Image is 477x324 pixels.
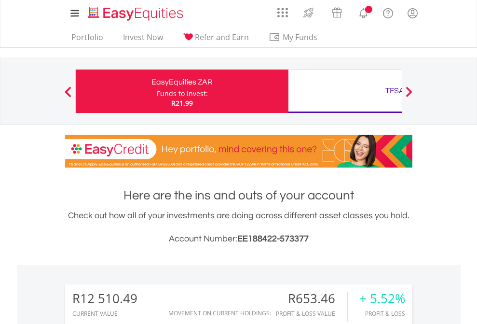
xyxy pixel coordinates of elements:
button: Previous [58,91,78,101]
a: My Profile [400,2,425,24]
span: Refer and Earn [195,32,249,42]
div: R653.46 [276,292,347,306]
a: Refer and Earn [179,32,253,47]
h3: Account Number: [65,232,412,246]
img: vouchers-v2.svg [329,5,345,20]
div: Check out how all of your investments are doing across different asset classes you hold. [65,209,412,246]
img: grid-menu-icon.svg [277,7,288,18]
a: Invest Now [119,32,167,47]
button: Next [399,91,419,101]
div: + 5.52% [359,292,405,306]
div: Profit & Loss [359,310,405,317]
div: Movement on Current Holdings: [168,310,271,316]
a: Notifications [351,2,376,22]
a: Portfolio [68,32,107,47]
img: EasyCredit Promotion Banner [65,135,412,168]
span: EE188422-573377 [237,234,309,243]
img: EasyEquities_Logo.png [86,6,187,22]
img: thrive-v2.svg [300,5,316,20]
a: FAQ's and Support [376,2,400,22]
h1: Here are the ins and outs of your account [65,187,412,204]
span: My Funds [269,31,332,43]
a: AppsGrid [271,2,294,18]
a: Home page [84,2,187,22]
div: EasyEquities ZAR [82,75,283,89]
div: CURRENT VALUE [72,310,137,317]
span: R21.99 [171,99,193,108]
a: Vouchers [323,2,351,20]
div: R12 510.49 [72,292,137,306]
div: Funds to invest: [157,89,208,99]
div: Profit & Loss Value [276,310,347,317]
